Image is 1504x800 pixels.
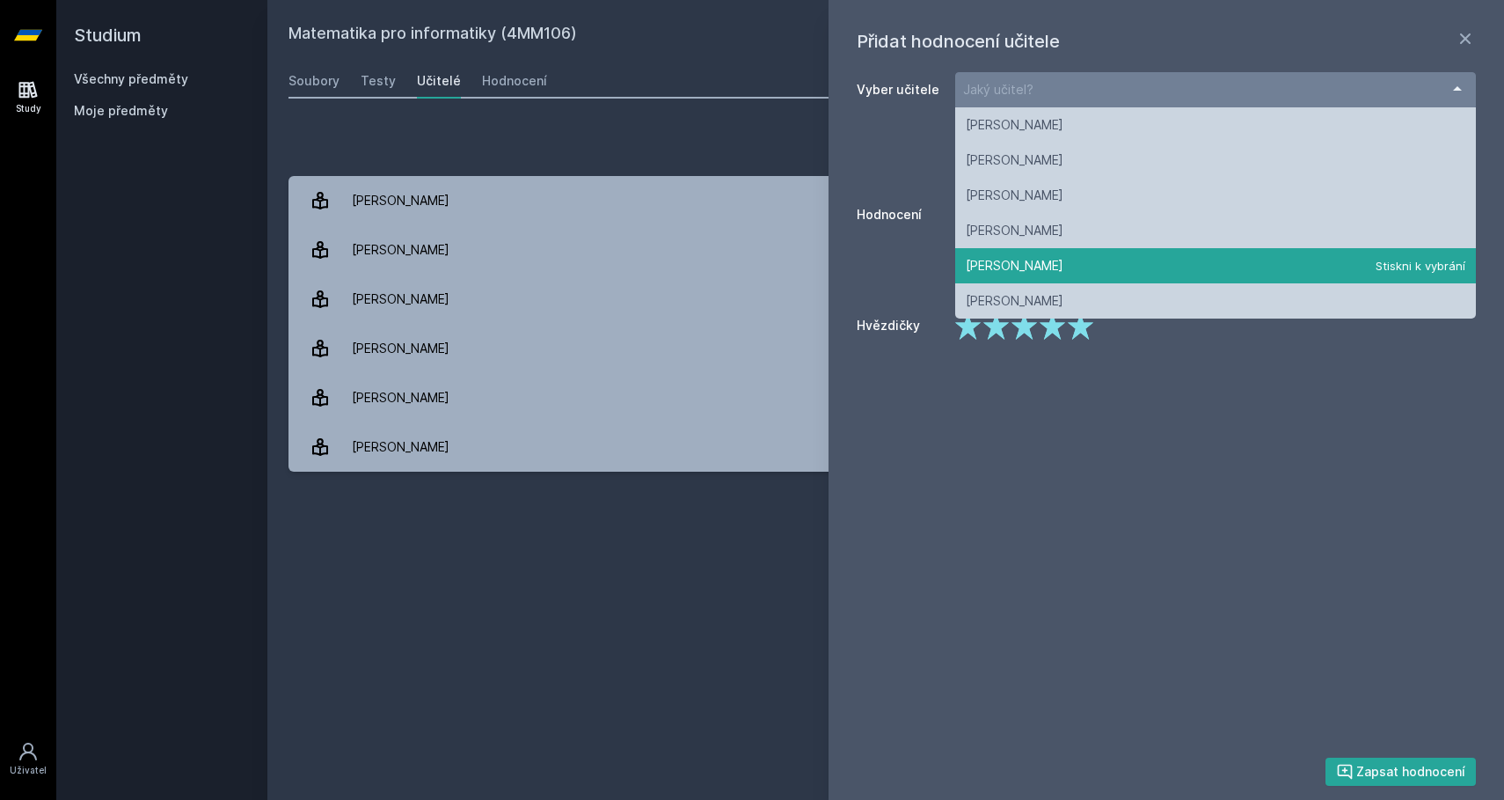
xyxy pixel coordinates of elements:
[4,732,53,786] a: Uživatel
[361,72,396,90] div: Testy
[74,71,188,86] a: Všechny předměty
[10,764,47,777] div: Uživatel
[352,331,449,366] div: [PERSON_NAME]
[288,225,1483,275] a: [PERSON_NAME] 8 hodnocení 1.0
[288,72,339,90] div: Soubory
[482,72,547,90] div: Hodnocení
[288,324,1483,373] a: [PERSON_NAME] 7 hodnocení 4.4
[4,70,53,124] a: Study
[288,21,1286,49] h2: Matematika pro informatiky (4MM106)
[288,63,339,99] a: Soubory
[955,283,1476,319] span: [PERSON_NAME]
[857,206,941,224] label: Hodnocení
[288,176,1483,225] a: [PERSON_NAME] 4 hodnocení 5.0
[288,422,1483,472] a: [PERSON_NAME] 2 hodnocení 5.0
[955,178,1476,213] span: [PERSON_NAME]
[361,63,396,99] a: Testy
[955,248,1476,283] span: [PERSON_NAME]
[352,380,449,415] div: [PERSON_NAME]
[417,72,461,90] div: Učitelé
[352,429,449,465] div: [PERSON_NAME]
[288,275,1483,324] a: [PERSON_NAME] 6 hodnocení 4.3
[482,63,547,99] a: Hodnocení
[16,102,41,115] div: Study
[352,232,449,268] div: [PERSON_NAME]
[857,317,941,334] label: Hvězdičky
[288,373,1483,422] a: [PERSON_NAME] 10 hodnocení 5.0
[74,102,168,120] span: Moje předměty
[417,63,461,99] a: Učitelé
[955,143,1476,178] span: [PERSON_NAME]
[955,213,1476,248] span: [PERSON_NAME]
[955,107,1476,143] span: [PERSON_NAME]
[352,282,449,317] div: [PERSON_NAME]
[352,183,449,218] div: [PERSON_NAME]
